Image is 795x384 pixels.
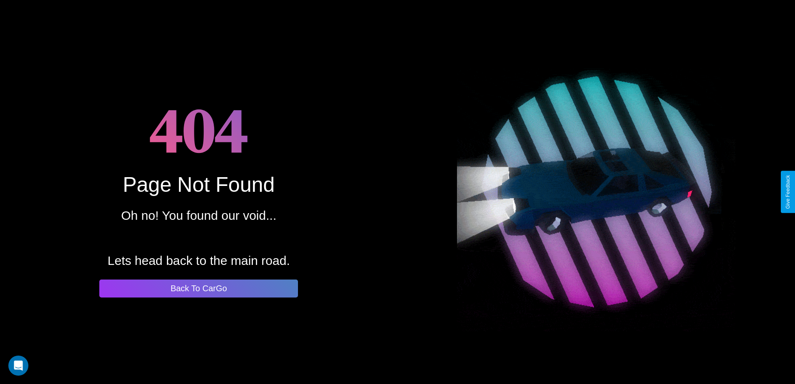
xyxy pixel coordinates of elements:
[8,356,28,376] div: Open Intercom Messenger
[149,87,248,173] h1: 404
[457,53,735,331] img: spinning car
[123,173,275,197] div: Page Not Found
[785,175,791,209] div: Give Feedback
[108,204,290,272] p: Oh no! You found our void... Lets head back to the main road.
[99,280,298,298] button: Back To CarGo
